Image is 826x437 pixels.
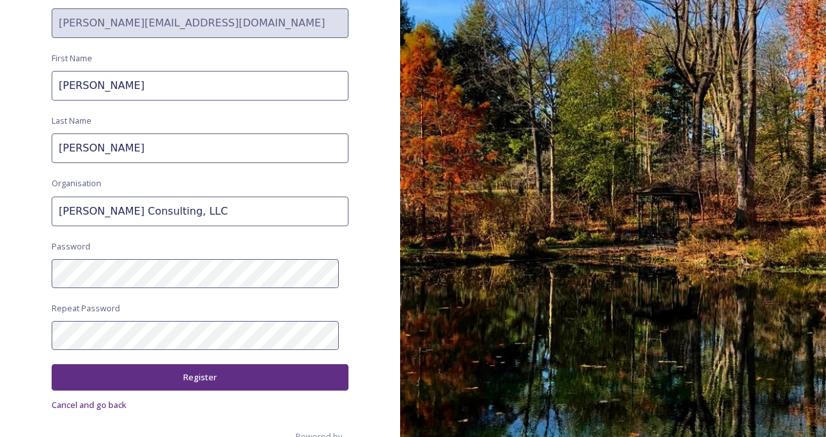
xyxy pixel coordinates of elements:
input: john.doe@snapsea.io [52,8,348,38]
span: First Name [52,52,92,64]
span: Last Name [52,115,92,127]
span: Password [52,240,90,253]
span: Repeat Password [52,302,120,315]
input: Acme Inc [52,197,348,226]
span: Organisation [52,177,101,189]
span: Cancel and go back [52,399,126,411]
input: John [52,71,348,101]
input: Doe [52,133,348,163]
button: Register [52,364,348,391]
